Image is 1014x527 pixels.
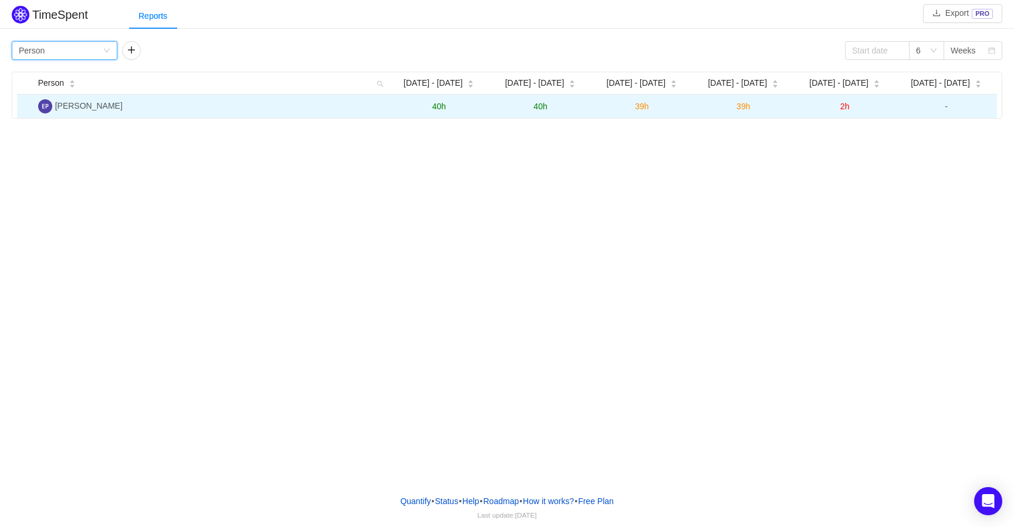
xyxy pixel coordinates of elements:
i: icon: caret-down [468,83,474,86]
a: Roadmap [483,492,520,510]
span: [DATE] - [DATE] [911,77,970,89]
i: icon: caret-up [873,79,880,82]
i: icon: caret-down [671,83,677,86]
span: • [480,496,483,506]
div: Weeks [951,42,976,59]
div: 6 [916,42,921,59]
a: Quantify [400,492,431,510]
div: Sort [569,78,576,86]
span: Last update: [478,511,537,519]
div: Sort [873,78,880,86]
img: EP [38,99,52,113]
span: - [945,102,948,111]
h2: TimeSpent [32,8,88,21]
button: icon: downloadExportPRO [923,4,1002,23]
span: [DATE] - [DATE] [708,77,767,89]
span: [DATE] - [DATE] [404,77,463,89]
span: 39h [635,102,648,111]
i: icon: down [103,47,110,55]
div: Person [19,42,45,59]
div: Reports [129,3,177,29]
i: icon: caret-up [468,79,474,82]
span: 40h [533,102,547,111]
span: • [519,496,522,506]
span: 39h [736,102,750,111]
span: [DATE] - [DATE] [809,77,868,89]
a: Status [434,492,459,510]
i: icon: caret-up [975,79,981,82]
div: Sort [670,78,677,86]
div: Sort [772,78,779,86]
input: Start date [845,41,910,60]
i: icon: caret-down [873,83,880,86]
span: 40h [432,102,445,111]
div: Sort [975,78,982,86]
i: icon: caret-up [772,79,779,82]
span: • [574,496,577,506]
span: [DATE] [515,511,537,519]
a: Help [462,492,480,510]
button: How it works? [522,492,574,510]
i: icon: caret-up [569,79,576,82]
i: icon: caret-up [671,79,677,82]
div: Sort [467,78,474,86]
i: icon: down [930,47,937,55]
span: [DATE] - [DATE] [505,77,565,89]
button: icon: plus [122,41,141,60]
div: Sort [69,78,76,86]
i: icon: caret-down [569,83,576,86]
span: [PERSON_NAME] [55,101,123,110]
span: Person [38,77,64,89]
button: Free Plan [577,492,614,510]
i: icon: calendar [988,47,995,55]
i: icon: caret-down [772,83,779,86]
img: Quantify logo [12,6,29,24]
span: • [459,496,462,506]
i: icon: caret-down [975,83,981,86]
span: • [431,496,434,506]
span: [DATE] - [DATE] [607,77,666,89]
i: icon: search [372,72,388,94]
span: 2h [840,102,850,111]
i: icon: caret-up [69,79,76,82]
div: Open Intercom Messenger [974,487,1002,515]
i: icon: caret-down [69,83,76,86]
